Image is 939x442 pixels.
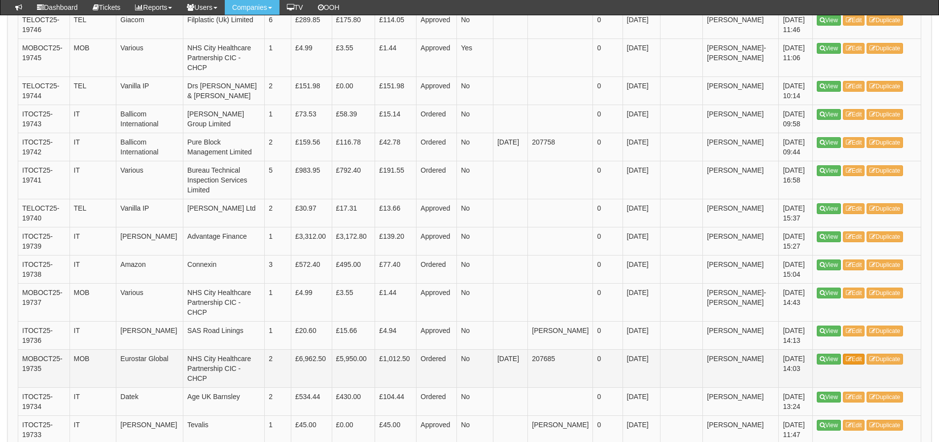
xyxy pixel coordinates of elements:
td: £77.40 [375,255,417,283]
td: [DATE] 16:58 [779,161,813,199]
td: [PERSON_NAME] Group Limited [183,105,265,133]
td: [DATE] 11:06 [779,38,813,76]
a: Duplicate [867,420,903,431]
td: No [457,227,493,255]
a: Duplicate [867,109,903,120]
td: TEL [70,10,116,38]
td: Yes [457,38,493,76]
td: £58.39 [332,105,375,133]
td: [PERSON_NAME] [703,10,779,38]
td: £13.66 [375,199,417,227]
a: Duplicate [867,354,903,365]
td: Various [116,161,183,199]
td: IT [70,321,116,349]
td: £139.20 [375,227,417,255]
td: [PERSON_NAME] [703,387,779,415]
td: No [457,349,493,387]
a: Edit [843,288,865,298]
td: [DATE] 14:43 [779,283,813,321]
td: [DATE] 13:24 [779,387,813,415]
td: Drs [PERSON_NAME] & [PERSON_NAME] [183,76,265,105]
td: £1,012.50 [375,349,417,387]
td: [DATE] [623,227,661,255]
td: Approved [417,283,457,321]
a: View [817,165,841,176]
td: [DATE] 15:27 [779,227,813,255]
td: £116.78 [332,133,375,161]
td: [DATE] 15:37 [779,199,813,227]
a: Duplicate [867,165,903,176]
td: £42.78 [375,133,417,161]
td: Ordered [417,133,457,161]
td: [PERSON_NAME] [703,161,779,199]
td: £3,172.80 [332,227,375,255]
td: ITOCT25-19742 [18,133,70,161]
td: 0 [593,321,623,349]
td: £151.98 [375,76,417,105]
td: [DATE] [623,349,661,387]
td: £15.66 [332,321,375,349]
td: [DATE] [623,38,661,76]
td: 1 [265,227,291,255]
td: £114.05 [375,10,417,38]
td: Ordered [417,161,457,199]
td: TEL [70,76,116,105]
a: Edit [843,43,865,54]
td: 207685 [528,349,593,387]
td: 3 [265,255,291,283]
td: [PERSON_NAME] [703,321,779,349]
a: View [817,137,841,148]
a: Duplicate [867,326,903,336]
td: [DATE] [623,255,661,283]
td: £5,950.00 [332,349,375,387]
td: £3.55 [332,38,375,76]
a: View [817,259,841,270]
td: [PERSON_NAME] [703,105,779,133]
a: Duplicate [867,137,903,148]
td: MOBOCT25-19745 [18,38,70,76]
a: Duplicate [867,81,903,92]
td: [PERSON_NAME] [703,349,779,387]
a: Duplicate [867,259,903,270]
td: NHS City Healthcare Partnership CIC - CHCP [183,349,265,387]
td: Ordered [417,349,457,387]
td: TELOCT25-19744 [18,76,70,105]
td: 1 [265,38,291,76]
td: [DATE] [493,349,527,387]
td: Approved [417,76,457,105]
a: Edit [843,259,865,270]
td: NHS City Healthcare Partnership CIC - CHCP [183,38,265,76]
td: 0 [593,349,623,387]
td: [DATE] [623,387,661,415]
a: View [817,231,841,242]
td: MOB [70,283,116,321]
td: [DATE] [623,105,661,133]
td: No [457,283,493,321]
td: IT [70,161,116,199]
td: 0 [593,10,623,38]
td: Ordered [417,255,457,283]
td: [DATE] [623,321,661,349]
a: View [817,15,841,26]
td: Approved [417,227,457,255]
td: £3.55 [332,283,375,321]
a: View [817,203,841,214]
td: Various [116,38,183,76]
td: Amazon [116,255,183,283]
td: [DATE] 14:13 [779,321,813,349]
td: SAS Road Linings [183,321,265,349]
td: Giacom [116,10,183,38]
td: MOBOCT25-19735 [18,349,70,387]
td: £4.99 [291,283,332,321]
td: 1 [265,283,291,321]
td: Various [116,283,183,321]
td: [DATE] [623,133,661,161]
td: [DATE] [493,133,527,161]
td: Ballicom International [116,133,183,161]
td: 0 [593,199,623,227]
td: [DATE] 14:03 [779,349,813,387]
td: £534.44 [291,387,332,415]
td: [DATE] [623,10,661,38]
td: 6 [265,10,291,38]
td: MOBOCT25-19737 [18,283,70,321]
